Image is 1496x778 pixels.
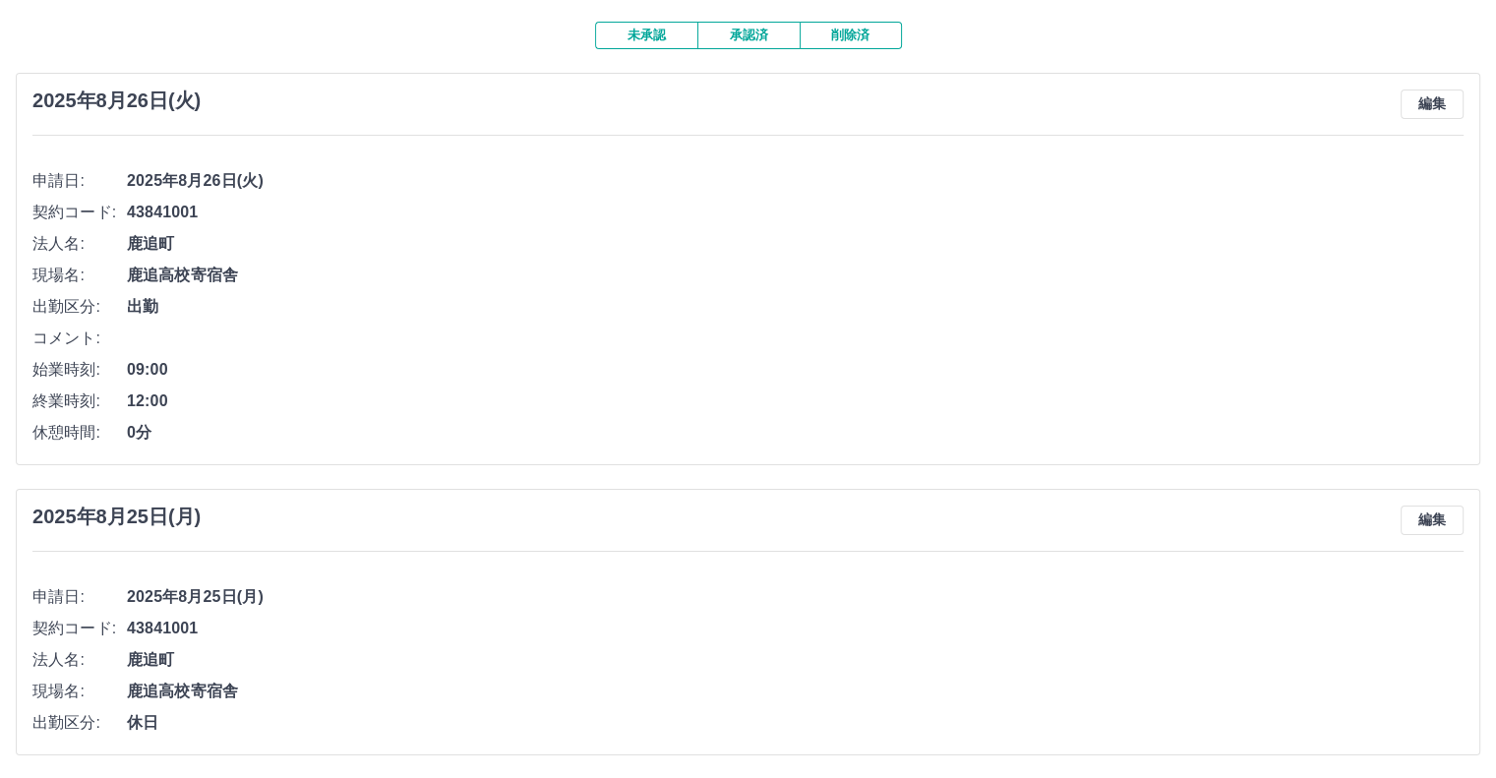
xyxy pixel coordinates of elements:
[127,421,1464,445] span: 0分
[32,506,201,528] h3: 2025年8月25日(月)
[1401,90,1464,119] button: 編集
[595,22,697,49] button: 未承認
[32,617,127,640] span: 契約コード:
[127,358,1464,382] span: 09:00
[697,22,800,49] button: 承認済
[32,169,127,193] span: 申請日:
[32,90,201,112] h3: 2025年8月26日(火)
[32,264,127,287] span: 現場名:
[127,232,1464,256] span: 鹿追町
[127,295,1464,319] span: 出勤
[127,264,1464,287] span: 鹿追高校寄宿舎
[32,358,127,382] span: 始業時刻:
[32,327,127,350] span: コメント:
[32,232,127,256] span: 法人名:
[32,421,127,445] span: 休憩時間:
[127,389,1464,413] span: 12:00
[800,22,902,49] button: 削除済
[32,585,127,609] span: 申請日:
[127,711,1464,735] span: 休日
[32,295,127,319] span: 出勤区分:
[127,617,1464,640] span: 43841001
[1401,506,1464,535] button: 編集
[127,169,1464,193] span: 2025年8月26日(火)
[127,201,1464,224] span: 43841001
[32,648,127,672] span: 法人名:
[32,389,127,413] span: 終業時刻:
[32,711,127,735] span: 出勤区分:
[32,680,127,703] span: 現場名:
[32,201,127,224] span: 契約コード:
[127,585,1464,609] span: 2025年8月25日(月)
[127,648,1464,672] span: 鹿追町
[127,680,1464,703] span: 鹿追高校寄宿舎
